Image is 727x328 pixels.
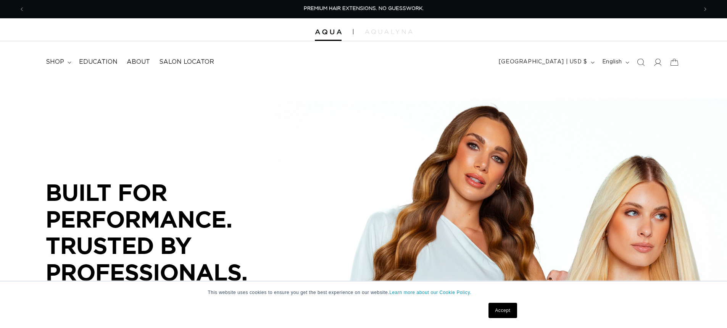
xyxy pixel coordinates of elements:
a: Education [74,53,122,71]
summary: shop [41,53,74,71]
span: PREMIUM HAIR EXTENSIONS. NO GUESSWORK. [304,6,424,11]
span: shop [46,58,64,66]
button: Next announcement [697,2,714,16]
span: Education [79,58,118,66]
p: This website uses cookies to ensure you get the best experience on our website. [208,289,519,296]
summary: Search [632,54,649,71]
span: Salon Locator [159,58,214,66]
span: About [127,58,150,66]
img: Aqua Hair Extensions [315,29,342,35]
button: [GEOGRAPHIC_DATA] | USD $ [494,55,598,69]
a: Salon Locator [155,53,219,71]
button: English [598,55,632,69]
span: English [602,58,622,66]
span: [GEOGRAPHIC_DATA] | USD $ [499,58,587,66]
img: aqualyna.com [365,29,413,34]
a: Learn more about our Cookie Policy. [389,290,471,295]
a: About [122,53,155,71]
button: Previous announcement [13,2,30,16]
p: BUILT FOR PERFORMANCE. TRUSTED BY PROFESSIONALS. [46,179,275,285]
a: Accept [488,303,517,318]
